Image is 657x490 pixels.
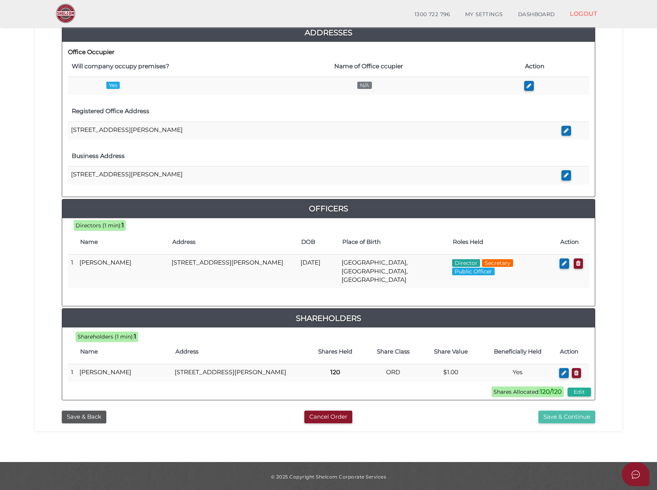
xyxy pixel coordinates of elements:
h4: Action [560,349,585,355]
h4: Address [175,349,302,355]
b: 120 [330,368,340,376]
th: Will company occupy premises? [68,56,330,77]
td: [PERSON_NAME] [76,364,172,382]
a: MY SETTINGS [457,7,510,22]
div: © 2025 Copyright Shelcom Corporate Services [41,474,616,480]
h4: Action [560,239,585,245]
a: Addresses [62,26,595,39]
h4: Share Value [426,349,476,355]
a: Shareholders [62,312,595,324]
span: Yes [106,82,120,89]
h4: Share Class [368,349,418,355]
h4: Place of Birth [342,239,445,245]
th: Business Address [68,146,558,166]
a: LOGOUT [562,6,605,21]
td: ORD [364,364,422,382]
h4: Shares Held [310,349,360,355]
b: 1 [122,222,124,229]
h4: Roles Held [453,239,553,245]
button: Save & Back [62,411,106,423]
span: Shareholders (1 min): [78,333,134,340]
span: Shares Allocated: [492,386,564,397]
a: Officers [62,202,595,215]
a: DASHBOARD [510,7,563,22]
td: [STREET_ADDRESS][PERSON_NAME] [68,166,558,184]
td: Yes [480,364,556,382]
th: Name of Office ccupier [330,56,521,77]
h4: Beneficially Held [484,349,552,355]
b: Office Occupier [68,48,114,56]
button: Edit [568,388,591,396]
h4: Name [80,349,168,355]
td: [PERSON_NAME] [76,255,168,288]
button: Cancel Order [304,411,352,423]
span: Secretary [482,259,513,267]
span: N/A [357,82,372,89]
h4: DOB [301,239,335,245]
a: 1300 722 796 [407,7,457,22]
b: 1 [134,333,136,340]
span: Director [452,259,480,267]
button: Save & Continue [538,411,595,423]
td: 1 [68,255,76,288]
th: Action [521,56,589,77]
td: [STREET_ADDRESS][PERSON_NAME] [68,122,558,140]
td: $1.00 [422,364,480,382]
td: [STREET_ADDRESS][PERSON_NAME] [172,364,306,382]
h4: Address [172,239,294,245]
button: Open asap [622,462,649,486]
td: [DATE] [297,255,338,288]
span: Directors (1 min): [76,222,122,229]
span: Public Officer [452,268,495,275]
h4: Name [80,239,165,245]
td: [GEOGRAPHIC_DATA], [GEOGRAPHIC_DATA], [GEOGRAPHIC_DATA] [338,255,449,288]
td: [STREET_ADDRESS][PERSON_NAME] [168,255,297,288]
b: 120/120 [540,388,562,395]
td: 1 [68,364,76,382]
th: Registered Office Address [68,101,558,122]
